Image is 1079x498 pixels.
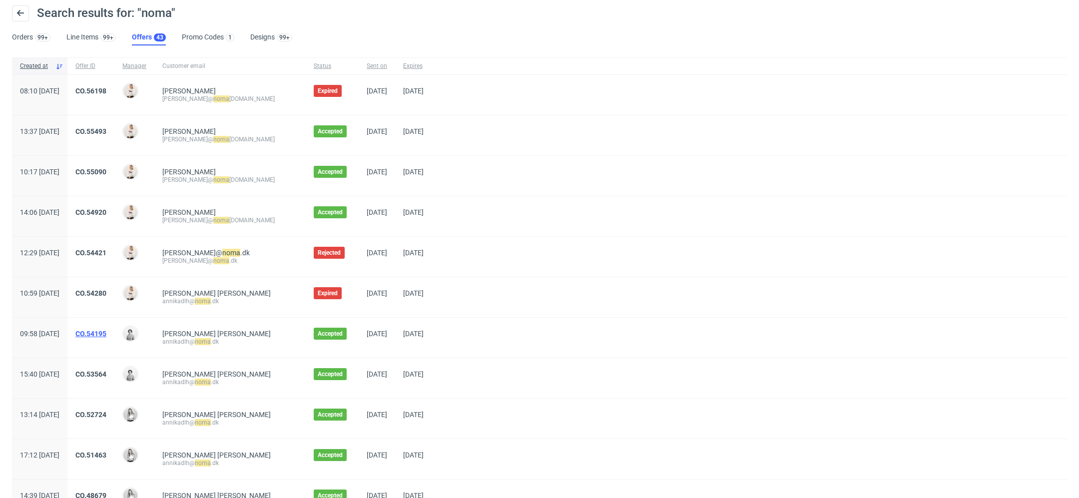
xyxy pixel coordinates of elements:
[367,168,387,176] span: [DATE]
[66,29,116,45] a: Line Items99+
[213,176,229,183] mark: noma
[75,249,106,257] a: CO.54421
[162,216,298,224] div: [PERSON_NAME]@ [DOMAIN_NAME]
[123,367,137,381] img: Dudek Mariola
[403,330,424,338] span: [DATE]
[20,208,59,216] span: 14:06 [DATE]
[20,289,59,297] span: 10:59 [DATE]
[37,34,48,41] div: 99+
[213,95,229,102] mark: noma
[75,370,106,378] a: CO.53564
[123,448,137,462] img: Dominika Herszel
[122,62,146,70] span: Manager
[403,370,424,378] span: [DATE]
[20,370,59,378] span: 15:40 [DATE]
[318,208,343,216] span: Accepted
[123,165,137,179] img: Mari Fok
[279,34,290,41] div: 99+
[318,249,341,257] span: Rejected
[162,330,271,338] a: [PERSON_NAME] [PERSON_NAME]
[403,249,424,257] span: [DATE]
[195,419,211,426] mark: noma
[123,408,137,422] img: Dominika Herszel
[20,451,59,459] span: 17:12 [DATE]
[367,330,387,338] span: [DATE]
[228,34,232,41] div: 1
[367,87,387,95] span: [DATE]
[75,289,106,297] a: CO.54280
[162,62,298,70] span: Customer email
[75,87,106,95] a: CO.56198
[318,168,343,176] span: Accepted
[75,62,106,70] span: Offer ID
[162,338,298,346] div: annikadlh@ .dk
[123,124,137,138] img: Mari Fok
[367,208,387,216] span: [DATE]
[162,411,271,419] a: [PERSON_NAME] [PERSON_NAME]
[403,289,424,297] span: [DATE]
[162,127,216,135] a: [PERSON_NAME]
[403,411,424,419] span: [DATE]
[162,289,271,297] a: [PERSON_NAME] [PERSON_NAME]
[20,249,59,257] span: 12:29 [DATE]
[123,286,137,300] img: Mari Fok
[162,378,298,386] div: annikadlh@ .dk
[162,370,271,378] a: [PERSON_NAME] [PERSON_NAME]
[12,29,50,45] a: Orders99+
[182,29,234,45] a: Promo Codes1
[403,168,424,176] span: [DATE]
[156,34,163,41] div: 43
[162,451,271,459] a: [PERSON_NAME] [PERSON_NAME]
[37,6,175,20] span: Search results for: "noma"
[123,205,137,219] img: Mari Fok
[123,246,137,260] img: Mari Fok
[318,370,343,378] span: Accepted
[367,451,387,459] span: [DATE]
[195,298,211,305] mark: noma
[75,451,106,459] a: CO.51463
[367,411,387,419] span: [DATE]
[103,34,113,41] div: 99+
[213,257,229,264] mark: noma
[367,289,387,297] span: [DATE]
[162,168,216,176] a: [PERSON_NAME]
[318,451,343,459] span: Accepted
[318,127,343,135] span: Accepted
[20,168,59,176] span: 10:17 [DATE]
[123,327,137,341] img: Dudek Mariola
[162,249,250,257] span: [PERSON_NAME]@ .dk
[318,411,343,419] span: Accepted
[20,411,59,419] span: 13:14 [DATE]
[75,330,106,338] a: CO.54195
[318,289,338,297] span: Expired
[20,330,59,338] span: 09:58 [DATE]
[403,208,424,216] span: [DATE]
[367,249,387,257] span: [DATE]
[195,338,211,345] mark: noma
[162,459,298,467] div: annikadlh@ .dk
[318,330,343,338] span: Accepted
[132,29,166,45] a: Offers43
[162,257,298,265] div: [PERSON_NAME]@ .dk
[162,176,298,184] div: [PERSON_NAME]@ [DOMAIN_NAME]
[162,95,298,103] div: [PERSON_NAME]@ [DOMAIN_NAME]
[162,419,298,427] div: annikadlh@ .dk
[162,297,298,305] div: annikadlh@ .dk
[213,136,229,143] mark: noma
[162,87,216,95] a: [PERSON_NAME]
[20,127,59,135] span: 13:37 [DATE]
[75,127,106,135] a: CO.55493
[20,87,59,95] span: 08:10 [DATE]
[314,62,351,70] span: Status
[123,84,137,98] img: Mari Fok
[403,87,424,95] span: [DATE]
[318,87,338,95] span: Expired
[367,370,387,378] span: [DATE]
[367,62,387,70] span: Sent on
[403,62,424,70] span: Expires
[250,29,292,45] a: Designs99+
[403,451,424,459] span: [DATE]
[222,249,240,257] mark: noma
[195,460,211,467] mark: noma
[162,135,298,143] div: [PERSON_NAME]@ [DOMAIN_NAME]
